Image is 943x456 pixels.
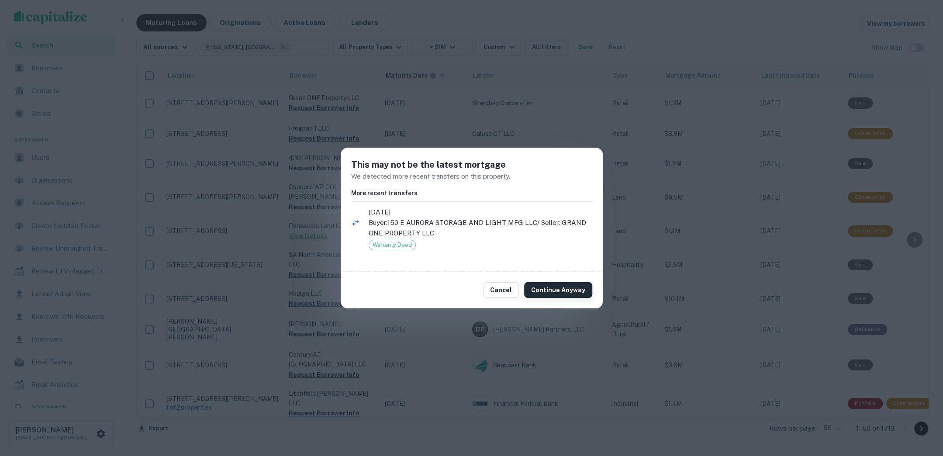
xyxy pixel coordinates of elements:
p: We detected more recent transfers on this property. [351,171,592,182]
button: Continue Anyway [524,282,592,298]
h6: More recent transfers [351,188,592,198]
div: Warranty Deed [369,240,416,250]
iframe: Chat Widget [899,386,943,428]
h5: This may not be the latest mortgage [351,158,592,171]
p: Buyer: 150 E AURORA STORAGE AND LIGHT MFG LLC / Seller: GRAND ONE PROPERTY LLC [369,218,592,238]
button: Cancel [483,282,519,298]
span: Warranty Deed [369,241,415,249]
span: [DATE] [369,207,592,218]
